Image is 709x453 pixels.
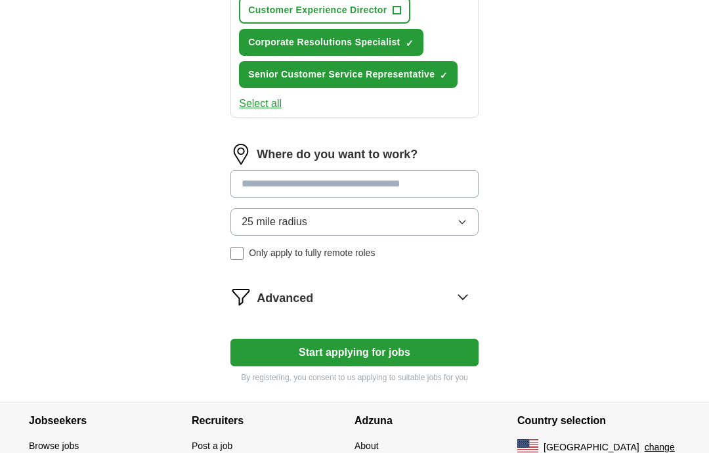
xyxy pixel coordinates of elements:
[257,146,418,163] label: Where do you want to work?
[29,441,79,451] a: Browse jobs
[406,38,414,49] span: ✓
[230,247,244,260] input: Only apply to fully remote roles
[192,441,232,451] a: Post a job
[239,96,282,112] button: Select all
[230,339,479,366] button: Start applying for jobs
[239,29,423,56] button: Corporate Resolutions Specialist✓
[517,402,680,439] h4: Country selection
[242,214,307,230] span: 25 mile radius
[239,61,458,88] button: Senior Customer Service Representative✓
[248,68,435,81] span: Senior Customer Service Representative
[230,208,479,236] button: 25 mile radius
[257,290,313,307] span: Advanced
[354,441,379,451] a: About
[248,35,400,49] span: Corporate Resolutions Specialist
[230,372,479,383] p: By registering, you consent to us applying to suitable jobs for you
[248,3,387,17] span: Customer Experience Director
[440,70,448,81] span: ✓
[230,144,251,165] img: location.png
[230,286,251,307] img: filter
[249,246,375,260] span: Only apply to fully remote roles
